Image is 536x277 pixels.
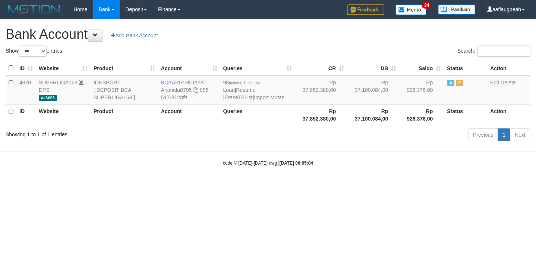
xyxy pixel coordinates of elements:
[399,104,444,125] th: Rp 926.376,00
[16,104,36,125] th: ID
[295,61,347,75] th: CR: activate to sort column ascending
[16,75,36,105] td: 4870
[457,46,530,57] label: Search:
[91,75,158,105] td: IDNSPORT [ DEPOSIT BCA SUPERLIGA168 ]
[19,46,47,57] select: Showentries
[91,61,158,75] th: Product: activate to sort column ascending
[295,75,347,105] td: Rp 37.852.380,00
[236,87,255,93] a: Resume
[438,4,475,15] img: panduan.png
[444,104,487,125] th: Status
[347,75,399,105] td: Rp 37.100.084,00
[224,94,252,100] a: EraseTFList
[229,81,260,85] span: updated 1 min ago
[254,94,286,100] a: Import Mutasi
[16,61,36,75] th: ID: activate to sort column ascending
[347,104,399,125] th: Rp 37.100.084,00
[161,80,172,85] span: BCA
[347,61,399,75] th: DB: activate to sort column ascending
[447,80,454,86] span: Active
[501,80,515,85] a: Delete
[223,80,286,100] span: | | |
[487,61,530,75] th: Action
[498,128,510,141] a: 1
[220,104,295,125] th: Queries
[183,94,188,100] a: Copy 0955178128 to clipboard
[158,104,220,125] th: Account
[223,161,313,166] small: code © [DATE]-[DATE] dwg |
[395,4,427,15] img: Button%20Memo.svg
[193,87,198,93] a: Copy Ariphida8705 to clipboard
[399,61,444,75] th: Saldo: activate to sort column ascending
[444,61,487,75] th: Status
[158,61,220,75] th: Account: activate to sort column ascending
[347,4,384,15] img: Feedback.jpg
[223,87,235,93] a: Load
[468,128,498,141] a: Previous
[36,61,91,75] th: Website: activate to sort column ascending
[36,104,91,125] th: Website
[106,29,163,42] a: Add Bank Account
[399,75,444,105] td: Rp 926.376,00
[456,80,463,86] span: Paused
[158,75,220,105] td: ARIP HIDAYAT 095-517-8128
[487,104,530,125] th: Action
[6,46,62,57] label: Show entries
[510,128,530,141] a: Next
[295,104,347,125] th: Rp 37.852.380,00
[220,61,295,75] th: Queries: activate to sort column ascending
[39,95,57,101] span: aaf-008
[91,104,158,125] th: Product
[280,161,313,166] strong: [DATE] 06:05:04
[422,2,432,9] span: 34
[6,27,530,42] h1: Bank Account
[161,87,192,93] a: Ariphida8705
[6,128,218,138] div: Showing 1 to 1 of 1 entries
[490,80,499,85] a: Edit
[36,75,91,105] td: DPS
[39,80,78,85] a: SUPERLIGA168
[6,4,62,15] img: MOTION_logo.png
[477,46,530,57] input: Search:
[223,80,260,85] span: 98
